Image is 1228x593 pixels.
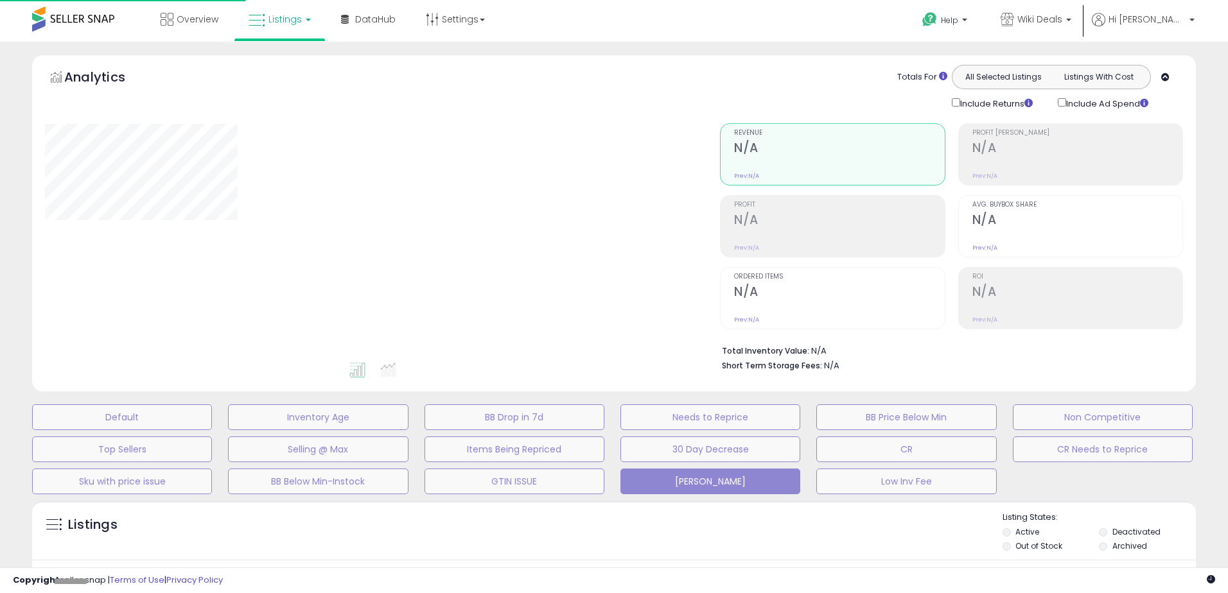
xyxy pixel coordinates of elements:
span: Overview [177,13,218,26]
b: Total Inventory Value: [722,345,809,356]
button: BB Drop in 7d [425,404,604,430]
span: Avg. Buybox Share [972,202,1182,209]
span: ROI [972,273,1182,280]
button: Non Competitive [1013,404,1193,430]
div: seller snap | | [13,574,223,587]
button: All Selected Listings [956,69,1051,85]
small: Prev: N/A [972,316,997,323]
button: Default [32,404,212,430]
button: Listings With Cost [1051,69,1146,85]
span: Help [941,15,958,26]
button: Needs to Reprice [620,404,800,430]
div: Totals For [897,71,947,83]
a: Help [912,2,980,42]
small: Prev: N/A [972,172,997,180]
div: Include Ad Spend [1048,96,1169,110]
span: Revenue [734,130,944,137]
small: Prev: N/A [972,244,997,252]
button: Low Inv Fee [816,468,996,494]
b: Short Term Storage Fees: [722,360,822,371]
span: Profit [734,202,944,209]
button: GTIN ISSUE [425,468,604,494]
button: 30 Day Decrease [620,436,800,462]
div: Include Returns [942,96,1048,110]
span: Ordered Items [734,273,944,280]
span: Wiki Deals [1017,13,1062,26]
button: Inventory Age [228,404,408,430]
button: BB Price Below Min [816,404,996,430]
i: Get Help [922,12,938,28]
h2: N/A [734,212,944,230]
span: Listings [268,13,302,26]
h2: N/A [972,141,1182,158]
button: [PERSON_NAME] [620,468,800,494]
span: Hi [PERSON_NAME] [1109,13,1186,26]
button: Top Sellers [32,436,212,462]
small: Prev: N/A [734,244,759,252]
button: Items Being Repriced [425,436,604,462]
button: Selling @ Max [228,436,408,462]
span: DataHub [355,13,396,26]
h2: N/A [734,284,944,302]
h5: Analytics [64,68,150,89]
h2: N/A [972,212,1182,230]
small: Prev: N/A [734,172,759,180]
li: N/A [722,342,1173,357]
h2: N/A [734,141,944,158]
button: Sku with price issue [32,468,212,494]
span: Profit [PERSON_NAME] [972,130,1182,137]
a: Hi [PERSON_NAME] [1092,13,1195,42]
button: BB Below Min-Instock [228,468,408,494]
small: Prev: N/A [734,316,759,323]
h2: N/A [972,284,1182,302]
button: CR Needs to Reprice [1013,436,1193,462]
span: N/A [824,359,839,372]
strong: Copyright [13,574,60,586]
button: CR [816,436,996,462]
